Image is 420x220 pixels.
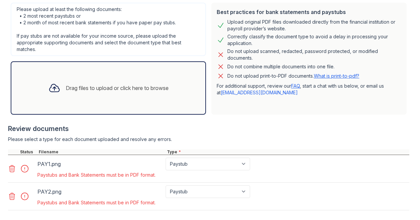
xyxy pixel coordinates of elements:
[217,83,401,96] p: For additional support, review our , start a chat with us below, or email us at
[11,3,206,56] div: Please upload at least the following documents: • 2 most recent paystubs or • 2 month of most rec...
[37,199,251,206] div: Paystubs and Bank Statements must be in PDF format.
[227,33,401,47] div: Correctly classify the document type to avoid a delay in processing your application.
[227,73,359,79] p: Do not upload print-to-PDF documents.
[221,90,298,95] a: [EMAIL_ADDRESS][DOMAIN_NAME]
[227,63,335,71] div: Do not combine multiple documents into one file.
[166,149,409,155] div: Type
[8,136,409,143] div: Please select a type for each document uploaded and resolve any errors.
[37,159,163,169] div: PAY1.png
[227,48,401,61] div: Do not upload scanned, redacted, password protected, or modified documents.
[8,124,409,133] div: Review documents
[37,172,251,178] div: Paystubs and Bank Statements must be in PDF format.
[291,83,300,89] a: FAQ
[37,186,163,197] div: PAY2.png
[19,149,37,155] div: Status
[227,19,401,32] div: Upload original PDF files downloaded directly from the financial institution or payroll provider’...
[37,149,166,155] div: Filename
[66,84,169,92] div: Drag files to upload or click here to browse
[217,8,401,16] div: Best practices for bank statements and paystubs
[314,73,359,79] a: What is print-to-pdf?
